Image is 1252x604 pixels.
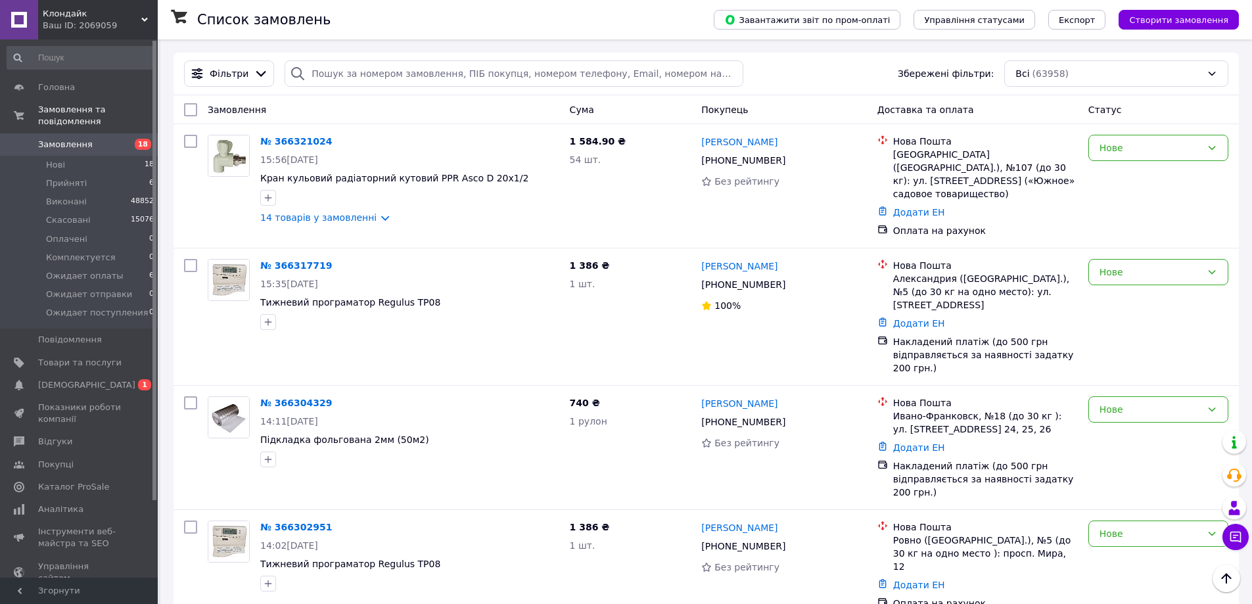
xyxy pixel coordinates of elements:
span: [PHONE_NUMBER] [701,417,785,427]
div: Нове [1100,265,1201,279]
span: Замовлення [38,139,93,151]
span: [PHONE_NUMBER] [701,155,785,166]
a: 14 товарів у замовленні [260,212,377,223]
div: Нова Пошта [893,135,1078,148]
input: Пошук за номером замовлення, ПІБ покупця, номером телефону, Email, номером накладної [285,60,743,87]
div: Ваш ID: 2069059 [43,20,158,32]
a: Додати ЕН [893,580,945,590]
span: 0 [149,307,154,319]
span: Ожидает поступления [46,307,149,319]
span: Інструменти веб-майстра та SEO [38,526,122,549]
span: Покупець [701,105,748,115]
span: 6 [149,270,154,282]
span: 0 [149,233,154,245]
span: 1 386 ₴ [570,522,610,532]
span: Завантажити звіт по пром-оплаті [724,14,890,26]
span: 1 шт. [570,279,595,289]
a: [PERSON_NAME] [701,521,777,534]
div: Накладений платіж (до 500 грн відправляється за наявності задатку 200 грн.) [893,459,1078,499]
span: Оплачені [46,233,87,245]
span: Збережені фільтри: [898,67,994,80]
span: Прийняті [46,177,87,189]
span: 1 рулон [570,416,607,427]
img: Фото товару [208,521,249,562]
a: № 366321024 [260,136,332,147]
span: 54 шт. [570,154,601,165]
span: Головна [38,81,75,93]
span: Тижневий програматор Regulus TP08 [260,297,440,308]
img: Фото товару [208,397,249,438]
span: Експорт [1059,15,1096,25]
a: Тижневий програматор Regulus TP08 [260,559,440,569]
span: 15076 [131,214,154,226]
span: Відгуки [38,436,72,448]
span: Товари та послуги [38,357,122,369]
span: 15:56[DATE] [260,154,318,165]
span: Без рейтингу [714,562,779,572]
span: 18 [135,139,151,150]
span: 0 [149,289,154,300]
button: Створити замовлення [1119,10,1239,30]
a: Додати ЕН [893,318,945,329]
span: Покупці [38,459,74,471]
span: [PHONE_NUMBER] [701,279,785,290]
span: Створити замовлення [1129,15,1228,25]
span: 6 [149,177,154,189]
button: Чат з покупцем [1222,524,1249,550]
span: Управління сайтом [38,561,122,584]
a: Кран кульовий радіаторний кутовий PPR Asco D 20х1/2 [260,173,528,183]
span: 1 386 ₴ [570,260,610,271]
span: [DEMOGRAPHIC_DATA] [38,379,135,391]
h1: Список замовлень [197,12,331,28]
div: Ивано-Франковск, №18 (до 30 кг ): ул. [STREET_ADDRESS] 24, 25, 26 [893,409,1078,436]
div: Нова Пошта [893,259,1078,272]
span: Фільтри [210,67,248,80]
img: Фото товару [208,260,249,300]
span: 18 [145,159,154,171]
a: Фото товару [208,396,250,438]
div: Нове [1100,526,1201,541]
img: Фото товару [208,135,249,176]
div: Оплата на рахунок [893,224,1078,237]
a: [PERSON_NAME] [701,135,777,149]
button: Управління статусами [914,10,1035,30]
button: Експорт [1048,10,1106,30]
div: Нове [1100,141,1201,155]
span: Підкладка фольгована 2мм (50м2) [260,434,429,445]
span: 1 584.90 ₴ [570,136,626,147]
span: Повідомлення [38,334,102,346]
span: 0 [149,252,154,264]
input: Пошук [7,46,155,70]
span: Нові [46,159,65,171]
span: Без рейтингу [714,438,779,448]
span: 14:02[DATE] [260,540,318,551]
div: Нова Пошта [893,396,1078,409]
a: [PERSON_NAME] [701,397,777,410]
span: Замовлення та повідомлення [38,104,158,128]
div: Нове [1100,402,1201,417]
span: [PHONE_NUMBER] [701,541,785,551]
span: Cума [570,105,594,115]
span: Замовлення [208,105,266,115]
span: Управління статусами [924,15,1025,25]
a: Фото товару [208,259,250,301]
span: 1 [138,379,151,390]
span: Аналітика [38,503,83,515]
span: Показники роботи компанії [38,402,122,425]
span: 100% [714,300,741,311]
span: Статус [1088,105,1122,115]
div: Ровно ([GEOGRAPHIC_DATA].), №5 (до 30 кг на одно место ): просп. Мира, 12 [893,534,1078,573]
a: № 366317719 [260,260,332,271]
div: Александрия ([GEOGRAPHIC_DATA].), №5 (до 30 кг на одно место): ул. [STREET_ADDRESS] [893,272,1078,312]
span: 15:35[DATE] [260,279,318,289]
span: Комплектуется [46,252,115,264]
span: Ожидает оплаты [46,270,124,282]
div: Нова Пошта [893,521,1078,534]
a: № 366302951 [260,522,332,532]
a: Додати ЕН [893,207,945,218]
span: 14:11[DATE] [260,416,318,427]
span: Виконані [46,196,87,208]
span: Без рейтингу [714,176,779,187]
